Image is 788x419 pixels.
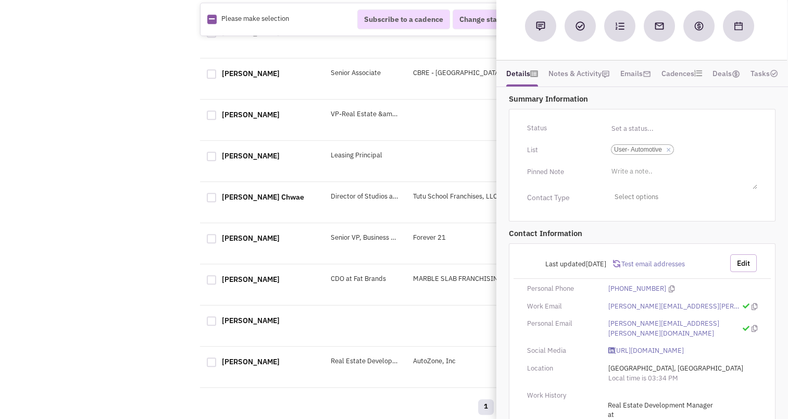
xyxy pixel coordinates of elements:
[222,192,304,202] a: [PERSON_NAME] Chwae
[520,142,602,158] div: List
[520,284,602,294] div: Personal Phone
[608,120,757,137] input: Set a status...
[324,151,407,161] div: Leasing Principal
[770,69,778,78] img: TaskCount.png
[734,22,743,30] img: Schedule a Meeting
[324,274,407,284] div: CDO at Fat Brands
[666,145,671,155] a: ×
[730,254,757,272] button: Edit
[586,260,606,268] span: [DATE]
[548,66,610,81] a: Notes & Activity
[608,189,757,205] span: Select options
[751,66,778,81] a: Tasks
[620,260,685,268] span: Test email addresses
[324,68,407,78] div: Senior Associate
[602,364,764,383] div: [GEOGRAPHIC_DATA], [GEOGRAPHIC_DATA]
[520,254,613,274] div: Last updated
[520,391,602,401] div: Work History
[406,192,530,202] div: Tutu School Franchises, LLC
[221,15,289,23] span: Please make selection
[222,233,280,243] a: [PERSON_NAME]
[602,70,610,78] img: icon-note.png
[324,356,407,366] div: Real Estate Development Manager
[654,21,665,31] img: Send an email
[608,284,666,294] a: [PHONE_NUMBER]
[520,192,602,203] div: Contact Type
[520,346,602,356] div: Social Media
[406,68,530,78] div: CBRE - [GEOGRAPHIC_DATA]
[608,374,678,383] span: Local time is 03:34 PM
[608,302,740,312] a: [PERSON_NAME][EMAIL_ADDRESS][PERSON_NAME][DOMAIN_NAME]
[520,364,602,374] div: Location
[324,109,407,119] div: VP-Real Estate &amp; Construction
[520,120,602,137] div: Status
[406,274,530,284] div: MARBLE SLAB FRANCHISING, LLC
[509,93,776,104] p: Summary Information
[222,110,280,119] a: [PERSON_NAME]
[732,70,740,78] img: icon-dealamount.png
[536,21,545,31] img: Add a note
[222,275,280,284] a: [PERSON_NAME]
[576,21,585,31] img: Add a Task
[509,228,776,239] p: Contact Information
[694,21,704,31] img: Create a deal
[222,151,280,161] a: [PERSON_NAME]
[520,319,602,329] div: Personal Email
[222,28,302,37] a: [PERSON_NAME] Chess
[608,401,774,411] span: Real Estate Development Manager
[357,9,450,29] button: Subscribe to a cadence
[620,66,651,81] a: Emails
[222,69,280,78] a: [PERSON_NAME]
[614,145,664,154] span: User- Automotive
[615,21,624,31] img: Subscribe to a cadence
[712,66,740,81] a: Deals
[506,66,538,81] a: Details
[207,15,217,24] img: Rectangle.png
[661,66,702,81] a: Cadences
[222,316,280,325] a: [PERSON_NAME]
[478,399,494,415] a: 1
[406,233,530,243] div: Forever 21
[222,357,280,366] a: [PERSON_NAME]
[643,70,651,78] img: icon-email-active-16.png
[324,192,407,202] div: Director of Studios and Franchise
[608,319,740,338] a: [PERSON_NAME][EMAIL_ADDRESS][PERSON_NAME][DOMAIN_NAME]
[324,233,407,243] div: Senior VP, Business Development
[406,356,530,366] div: AutoZone, Inc
[608,346,684,356] a: [URL][DOMAIN_NAME]
[520,302,602,312] div: Work Email
[520,164,602,180] div: Pinned Note
[677,144,699,155] input: ×User- Automotive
